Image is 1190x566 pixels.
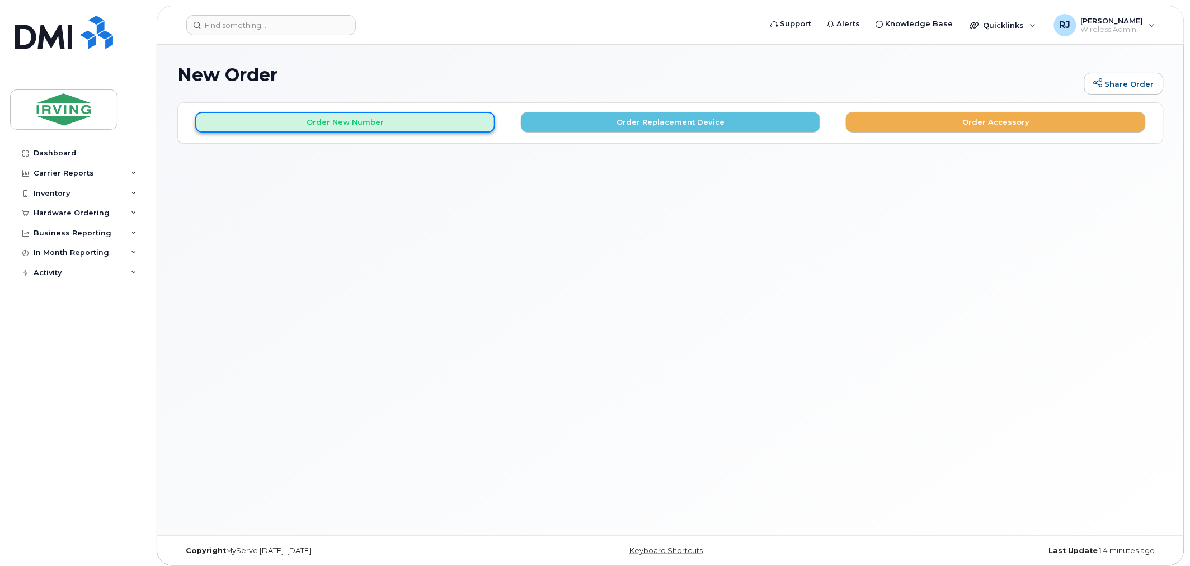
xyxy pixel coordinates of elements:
[835,546,1164,555] div: 14 minutes ago
[521,112,821,133] button: Order Replacement Device
[177,65,1079,84] h1: New Order
[186,546,226,555] strong: Copyright
[177,546,506,555] div: MyServe [DATE]–[DATE]
[1049,546,1098,555] strong: Last Update
[1084,73,1164,95] a: Share Order
[846,112,1146,133] button: Order Accessory
[195,112,495,133] button: Order New Number
[629,546,703,555] a: Keyboard Shortcuts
